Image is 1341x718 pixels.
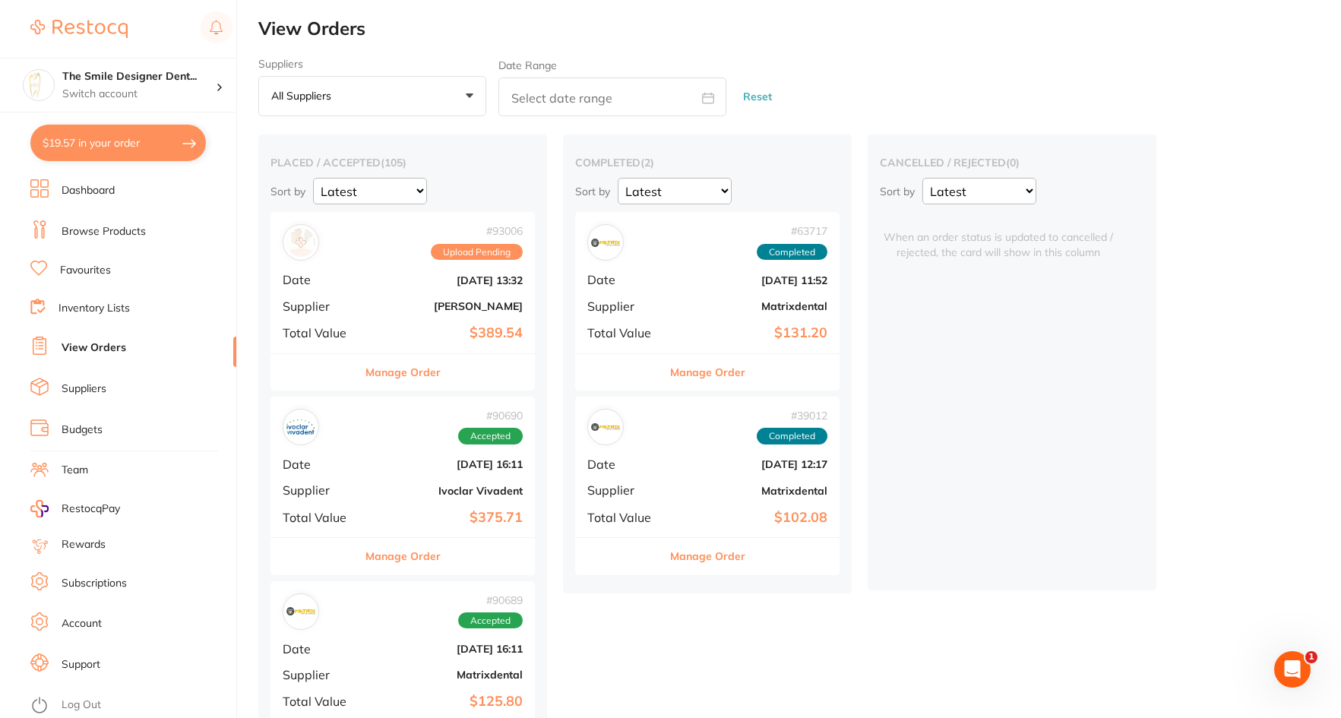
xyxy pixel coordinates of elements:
span: Supplier [587,299,663,313]
b: [DATE] 13:32 [371,274,523,286]
span: Date [587,273,663,286]
span: Completed [757,428,827,444]
iframe: Intercom live chat [1274,651,1311,688]
b: $375.71 [371,510,523,526]
span: Date [283,273,359,286]
label: Suppliers [258,58,486,70]
a: Rewards [62,537,106,552]
a: Favourites [60,263,111,278]
h2: cancelled / rejected ( 0 ) [880,156,1144,169]
span: # 39012 [757,410,827,422]
a: Restocq Logo [30,11,128,46]
span: Total Value [587,326,663,340]
span: Date [587,457,663,471]
img: Matrixdental [591,413,620,441]
span: Date [283,642,359,656]
span: Date [283,457,359,471]
button: Log Out [30,694,232,718]
b: Matrixdental [371,669,523,681]
a: Browse Products [62,224,146,239]
span: 1 [1305,651,1317,663]
h2: placed / accepted ( 105 ) [270,156,535,169]
img: Matrixdental [591,228,620,257]
button: Manage Order [365,538,441,574]
img: Restocq Logo [30,20,128,38]
b: [DATE] 16:11 [371,643,523,655]
a: Log Out [62,697,101,713]
a: RestocqPay [30,500,120,517]
span: # 93006 [431,225,523,237]
p: All suppliers [271,89,337,103]
span: Accepted [458,612,523,629]
b: $389.54 [371,325,523,341]
b: $125.80 [371,694,523,710]
p: Switch account [62,87,216,102]
b: Ivoclar Vivadent [371,485,523,497]
a: Budgets [62,422,103,438]
span: Total Value [587,511,663,524]
b: $102.08 [675,510,827,526]
b: [PERSON_NAME] [371,300,523,312]
img: Adam Dental [286,228,315,257]
button: $19.57 in your order [30,125,206,161]
h2: completed ( 2 ) [575,156,840,169]
b: Matrixdental [675,485,827,497]
a: Inventory Lists [59,301,130,316]
span: Completed [757,244,827,261]
input: Select date range [498,77,726,116]
span: Accepted [458,428,523,444]
label: Date Range [498,59,557,71]
a: Subscriptions [62,576,127,591]
span: Supplier [283,299,359,313]
p: Sort by [880,185,915,198]
p: Sort by [575,185,610,198]
p: Sort by [270,185,305,198]
span: Supplier [283,668,359,682]
h2: View Orders [258,18,1341,40]
span: Upload Pending [431,244,523,261]
button: All suppliers [258,76,486,117]
a: View Orders [62,340,126,356]
span: RestocqPay [62,501,120,517]
h4: The Smile Designer Dental Studio [62,69,216,84]
button: Reset [738,77,776,117]
a: Suppliers [62,381,106,397]
a: Team [62,463,88,478]
div: Ivoclar Vivadent#90690AcceptedDate[DATE] 16:11SupplierIvoclar VivadentTotal Value$375.71Manage Order [270,397,535,575]
button: Manage Order [670,354,745,391]
b: [DATE] 12:17 [675,458,827,470]
button: Manage Order [365,354,441,391]
a: Account [62,616,102,631]
a: Dashboard [62,183,115,198]
span: Supplier [283,483,359,497]
img: The Smile Designer Dental Studio [24,70,54,100]
a: Support [62,657,100,672]
span: Total Value [283,694,359,708]
b: Matrixdental [675,300,827,312]
b: $131.20 [675,325,827,341]
span: # 63717 [757,225,827,237]
b: [DATE] 11:52 [675,274,827,286]
span: Total Value [283,326,359,340]
span: # 90690 [458,410,523,422]
button: Manage Order [670,538,745,574]
img: RestocqPay [30,500,49,517]
div: Adam Dental#93006Upload PendingDate[DATE] 13:32Supplier[PERSON_NAME]Total Value$389.54Manage Order [270,212,535,391]
span: Total Value [283,511,359,524]
img: Ivoclar Vivadent [286,413,315,441]
span: # 90689 [458,594,523,606]
img: Matrixdental [286,597,315,626]
span: When an order status is updated to cancelled / rejected, the card will show in this column [880,212,1117,260]
b: [DATE] 16:11 [371,458,523,470]
span: Supplier [587,483,663,497]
